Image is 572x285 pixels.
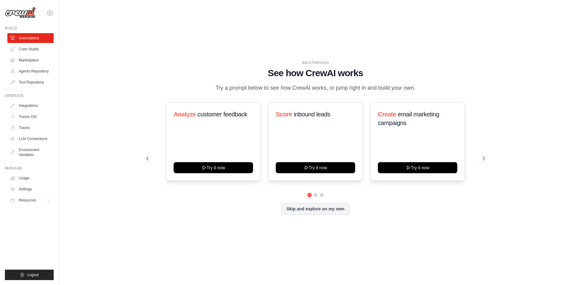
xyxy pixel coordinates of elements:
[5,26,54,31] div: Build
[7,101,54,111] a: Integrations
[197,111,247,118] span: customer feedback
[146,68,485,79] h1: See how CrewAI works
[7,145,54,160] a: Environment Variables
[7,184,54,194] a: Settings
[146,61,485,65] div: WALKTHROUGH
[7,195,54,205] button: Resources
[276,162,355,173] button: Try it now
[7,112,54,122] a: Traces Old
[281,203,350,215] button: Skip and explore on my own
[541,256,572,285] iframe: Chat Widget
[378,111,439,126] span: email marketing campaigns
[19,198,36,203] span: Resources
[27,272,39,277] span: Logout
[7,123,54,133] a: Traces
[5,270,54,280] button: Logout
[378,162,457,173] button: Try it now
[294,111,330,118] span: inbound leads
[5,166,54,171] div: Manage
[7,55,54,65] a: Marketplace
[7,33,54,43] a: Automations
[213,84,419,92] p: Try a prompt below to see how CrewAI works, or jump right in and build your own.
[174,162,253,173] button: Try it now
[378,111,396,118] span: Create
[541,256,572,285] div: 채팅 위젯
[7,134,54,144] a: LLM Connections
[7,66,54,76] a: Agents Repository
[5,93,54,98] div: Operate
[7,77,54,87] a: Tool Repository
[7,44,54,54] a: Crew Studio
[7,173,54,183] a: Usage
[174,111,196,118] span: Analyze
[5,7,36,19] img: Logo
[276,111,292,118] span: Score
